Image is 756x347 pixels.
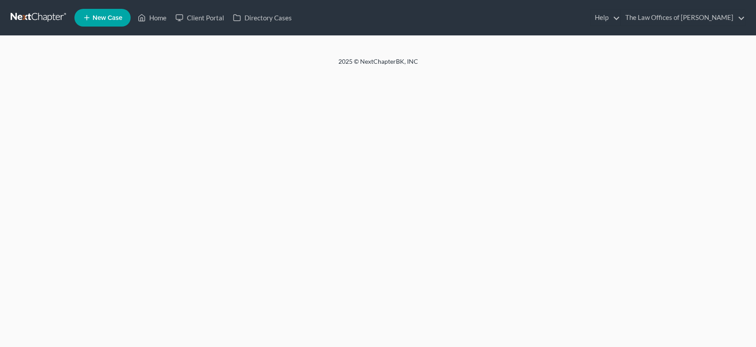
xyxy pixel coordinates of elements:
a: The Law Offices of [PERSON_NAME] [621,10,745,26]
a: Help [590,10,620,26]
new-legal-case-button: New Case [74,9,131,27]
div: 2025 © NextChapterBK, INC [126,57,631,73]
a: Directory Cases [229,10,296,26]
a: Home [133,10,171,26]
a: Client Portal [171,10,229,26]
